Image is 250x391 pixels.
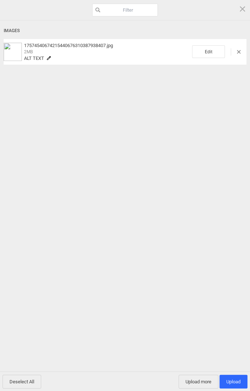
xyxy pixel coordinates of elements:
[4,43,22,61] img: bb9b54f1-02e6-4cfd-92be-c381bb13ec9e
[4,24,246,38] div: Images
[192,45,225,58] span: Edit
[219,375,247,388] span: Upload
[24,55,44,61] span: Alt text
[3,375,41,388] span: Deselect All
[24,43,113,48] span: 17574540674215440676310387938407.jpg
[22,43,192,61] div: 17574540674215440676310387938407.jpg
[179,375,218,388] span: Upload more
[24,49,33,54] span: 2MB
[92,4,158,16] input: Filter
[226,379,241,384] span: Upload
[238,5,246,13] span: Click here or hit ESC to close picker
